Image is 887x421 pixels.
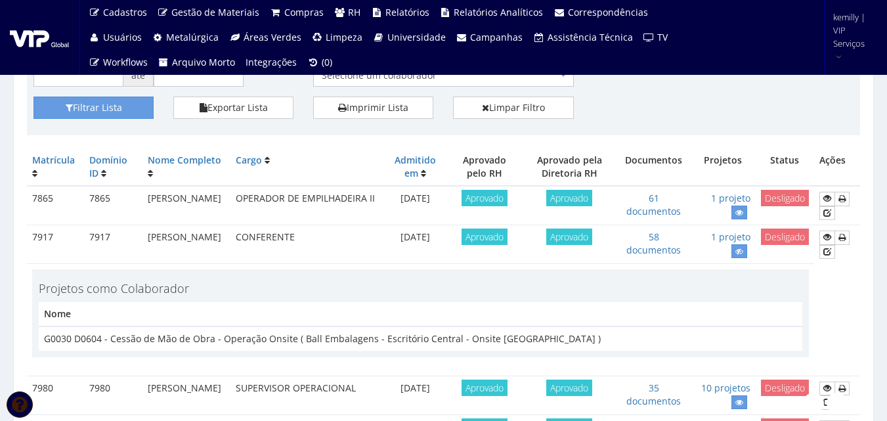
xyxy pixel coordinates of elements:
span: Usuários [103,31,142,43]
span: Metalúrgica [166,31,219,43]
span: kemilly | VIP Serviços [833,11,870,50]
span: Assistência Técnica [548,31,633,43]
span: RH [348,6,360,18]
span: Correspondências [568,6,648,18]
th: Aprovado pelo RH [447,148,521,186]
a: Limpeza [307,25,368,50]
a: Admitido em [395,154,436,179]
span: Gestão de Materiais [171,6,259,18]
span: Selecione um colaborador [313,64,573,87]
td: OPERADOR DE EMPILHADEIRA II [230,186,383,225]
a: Universidade [368,25,451,50]
a: TV [638,25,674,50]
span: TV [657,31,668,43]
a: 35 documentos [626,382,681,407]
span: Áreas Verdes [244,31,301,43]
a: Usuários [83,25,147,50]
a: Integrações [240,50,302,75]
h4: Projetos como Colaborador [39,282,802,296]
span: Arquivo Morto [172,56,235,68]
span: Aprovado [462,380,508,396]
th: Aprovado pela Diretoria RH [521,148,617,186]
th: Ações [814,148,860,186]
span: Cadastros [103,6,147,18]
a: Imprimir Lista [313,97,433,119]
th: Documentos [617,148,690,186]
td: [PERSON_NAME] [142,186,230,225]
td: 7865 [27,186,84,225]
a: 1 projeto [711,231,750,243]
span: Desligado [761,380,809,396]
td: SUPERVISOR OPERACIONAL [230,376,383,415]
span: Relatórios Analíticos [454,6,543,18]
button: Filtrar Lista [33,97,154,119]
a: Domínio ID [89,154,127,179]
span: Workflows [103,56,148,68]
span: Campanhas [470,31,523,43]
span: Aprovado [462,190,508,206]
th: Projetos [690,148,755,186]
th: Nome [39,302,802,326]
span: Desligado [761,229,809,245]
a: Nome Completo [148,154,221,166]
td: [DATE] [383,376,447,415]
button: Exportar Lista [173,97,293,119]
span: Relatórios [385,6,429,18]
td: [DATE] [383,186,447,225]
td: 7917 [27,225,84,264]
a: Áreas Verdes [224,25,307,50]
td: [DATE] [383,225,447,264]
span: até [123,64,154,87]
a: Arquivo Morto [153,50,241,75]
a: (0) [302,50,337,75]
a: 61 documentos [626,192,681,217]
a: 10 projetos [701,382,750,394]
span: Aprovado [546,190,592,206]
a: Matrícula [32,154,75,166]
span: Compras [284,6,324,18]
span: Aprovado [546,380,592,396]
span: Selecione um colaborador [322,69,557,82]
a: Campanhas [451,25,529,50]
span: Universidade [387,31,446,43]
th: Status [756,148,814,186]
td: [PERSON_NAME] [142,225,230,264]
span: Limpeza [326,31,362,43]
a: 1 projeto [711,192,750,204]
td: 7917 [84,225,142,264]
a: 58 documentos [626,231,681,256]
a: Assistência Técnica [528,25,638,50]
span: Desligado [761,190,809,206]
td: 7865 [84,186,142,225]
a: Limpar Filtro [453,97,573,119]
span: Aprovado [546,229,592,245]
td: [PERSON_NAME] [142,376,230,415]
a: Workflows [83,50,153,75]
img: logo [10,28,69,47]
span: Integrações [246,56,297,68]
span: Aprovado [462,229,508,245]
a: Cargo [236,154,262,166]
td: G0030 D0604 - Cessão de Mão de Obra - Operação Onsite ( Ball Embalagens - Escritório Central - On... [39,326,802,351]
td: 7980 [27,376,84,415]
td: CONFERENTE [230,225,383,264]
a: Metalúrgica [147,25,225,50]
span: (0) [322,56,332,68]
td: 7980 [84,376,142,415]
